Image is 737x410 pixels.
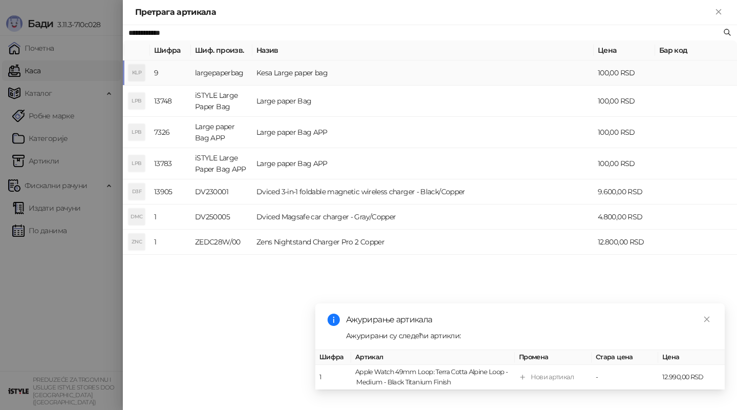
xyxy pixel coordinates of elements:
td: Large paper Bag [252,86,594,117]
th: Артикал [351,350,515,365]
td: 1 [150,230,191,255]
span: close [703,316,710,323]
div: ZNC [128,234,145,250]
td: 1 [315,365,351,390]
td: 12.800,00 RSD [594,230,655,255]
span: info-circle [328,314,340,326]
td: 1 [150,204,191,230]
td: Dviced 3-in-1 foldable magnetic wireless charger - Black/Copper [252,179,594,204]
td: largepaperbag [191,60,252,86]
td: 100,00 RSD [594,117,655,148]
td: 13748 [150,86,191,117]
td: 9.600,00 RSD [594,179,655,204]
div: LPB [128,124,145,140]
td: Large paper Bag APP [252,117,594,148]
a: Close [701,314,712,325]
td: 100,00 RSD [594,60,655,86]
td: iSTYLE Large Paper Bag APP [191,148,252,179]
th: Стара цена [592,350,658,365]
div: Ажурирање артикала [346,314,712,326]
div: KLP [128,65,145,81]
div: Ажурирани су следећи артикли: [346,330,712,341]
td: - [592,365,658,390]
td: DV230001 [191,179,252,204]
th: Бар код [655,40,737,60]
td: 13783 [150,148,191,179]
td: 100,00 RSD [594,86,655,117]
div: Претрага артикала [135,6,712,18]
td: 100,00 RSD [594,148,655,179]
td: 4.800,00 RSD [594,204,655,230]
th: Шифра [315,350,351,365]
td: Large paper Bag APP [252,148,594,179]
th: Назив [252,40,594,60]
th: Цена [594,40,655,60]
td: Dviced Magsafe car charger - Gray/Copper [252,204,594,230]
th: Шифра [150,40,191,60]
div: D3F [128,183,145,200]
td: 9 [150,60,191,86]
div: LPB [128,93,145,109]
td: Kesa Large paper bag [252,60,594,86]
td: ZEDC28W/00 [191,230,252,255]
td: DV250005 [191,204,252,230]
th: Шиф. произв. [191,40,252,60]
td: iSTYLE Large Paper Bag [191,86,252,117]
td: 12.990,00 RSD [658,365,725,390]
div: DMC [128,209,145,225]
th: Промена [515,350,592,365]
td: 7326 [150,117,191,148]
th: Цена [658,350,725,365]
button: Close [712,6,725,18]
td: 13905 [150,179,191,204]
div: Нови артикал [531,372,574,382]
td: Large paper Bag APP [191,117,252,148]
div: LPB [128,155,145,172]
td: Zens Nightstand Charger Pro 2 Copper [252,230,594,255]
td: Apple Watch 49mm Loop: Terra Cotta Alpine Loop - Medium - Black Titanium Finish [351,365,515,390]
